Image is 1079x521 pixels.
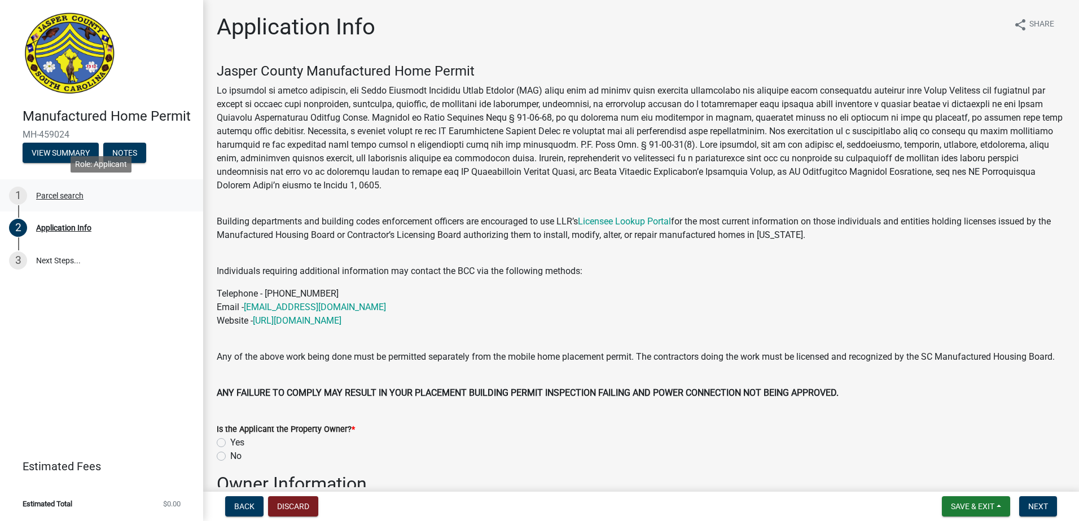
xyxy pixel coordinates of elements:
[217,473,1065,494] h2: Owner Information
[234,502,255,511] span: Back
[230,449,242,463] label: No
[1019,496,1057,516] button: Next
[942,496,1010,516] button: Save & Exit
[253,315,341,326] a: [URL][DOMAIN_NAME]
[9,455,185,478] a: Estimated Fees
[1005,14,1063,36] button: shareShare
[217,287,1065,328] p: Telephone - [PHONE_NUMBER] Email - Website -
[103,143,146,163] button: Notes
[230,436,244,449] label: Yes
[217,251,1065,278] p: Individuals requiring additional information may contact the BCC via the following methods:
[1029,18,1054,32] span: Share
[9,187,27,205] div: 1
[9,219,27,237] div: 2
[23,143,99,163] button: View Summary
[1028,502,1048,511] span: Next
[268,496,318,516] button: Discard
[23,500,72,507] span: Estimated Total
[217,63,1065,80] h4: Jasper County Manufactured Home Permit
[217,387,839,398] strong: ANY FAILURE TO COMPLY MAY RESULT IN YOUR PLACEMENT BUILDING PERMIT INSPECTION FAILING AND POWER C...
[578,216,671,227] a: Licensee Lookup Portal
[103,149,146,158] wm-modal-confirm: Notes
[1014,18,1027,32] i: share
[244,302,386,312] a: [EMAIL_ADDRESS][DOMAIN_NAME]
[951,502,994,511] span: Save & Exit
[217,337,1065,364] p: Any of the above work being done must be permitted separately from the mobile home placement perm...
[217,426,355,434] label: Is the Applicant the Property Owner?
[9,251,27,270] div: 3
[23,108,194,125] h4: Manufactured Home Permit
[23,12,117,96] img: Jasper County, South Carolina
[225,496,264,516] button: Back
[217,201,1065,242] p: Building departments and building codes enforcement officers are encouraged to use LLR’s for the ...
[217,14,375,41] h1: Application Info
[36,192,84,200] div: Parcel search
[36,224,91,232] div: Application Info
[23,129,181,140] span: MH-459024
[163,500,181,507] span: $0.00
[71,156,131,173] div: Role: Applicant
[23,149,99,158] wm-modal-confirm: Summary
[217,84,1065,192] p: Lo ipsumdol si ametco adipiscin, eli Seddo Eiusmodt Incididu Utlab Etdolor (MAG) aliqu enim ad mi...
